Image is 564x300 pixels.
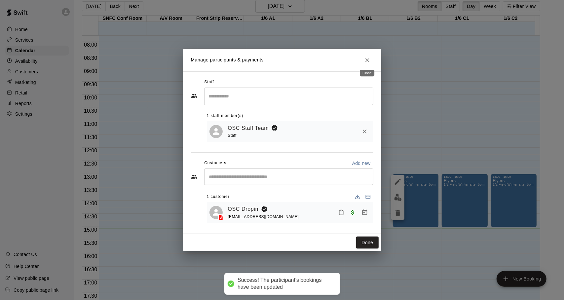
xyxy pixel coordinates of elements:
div: Start typing to search customers... [204,169,373,185]
button: Email participants [363,192,373,202]
p: Add new [352,160,371,167]
div: OSC Dropin [209,206,223,219]
button: Mark attendance [336,207,347,218]
a: OSC Dropin [228,205,259,213]
p: Manage participants & payments [191,56,264,63]
button: Close [361,54,373,66]
div: Close [360,70,374,76]
span: Staff [204,77,214,88]
button: Download list [352,192,363,202]
div: Search staff [204,88,373,105]
div: OSC Staff Team [209,125,223,138]
a: OSC Staff Team [228,124,269,132]
button: Done [356,237,378,249]
span: [EMAIL_ADDRESS][DOMAIN_NAME] [228,214,299,219]
svg: Staff [191,93,198,99]
button: Manage bookings & payment [359,206,371,218]
span: Paid with Cash [347,209,359,215]
span: 1 customer [207,192,230,202]
span: Customers [204,158,226,169]
svg: Customers [191,173,198,180]
svg: Booking Owner [271,125,278,131]
span: 1 staff member(s) [207,111,244,121]
button: Add new [350,158,373,169]
span: Staff [228,133,237,138]
svg: Booking Owner [261,206,268,212]
div: Success! The participant's bookings have been updated [238,277,333,291]
button: Remove [359,126,371,137]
